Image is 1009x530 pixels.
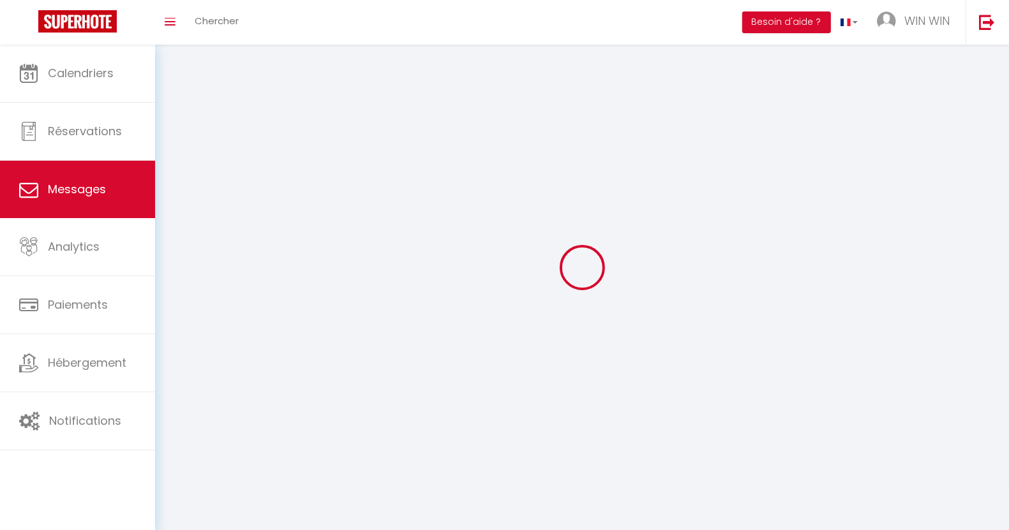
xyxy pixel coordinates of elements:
span: Chercher [195,14,239,27]
span: Hébergement [48,355,126,371]
span: Paiements [48,297,108,313]
img: Super Booking [38,10,117,33]
span: Messages [48,181,106,197]
span: Notifications [49,413,121,429]
span: WIN WIN [904,13,950,29]
span: Analytics [48,239,100,254]
span: Réservations [48,123,122,139]
button: Besoin d'aide ? [742,11,831,33]
img: logout [979,14,995,30]
img: ... [877,11,896,31]
span: Calendriers [48,65,114,81]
